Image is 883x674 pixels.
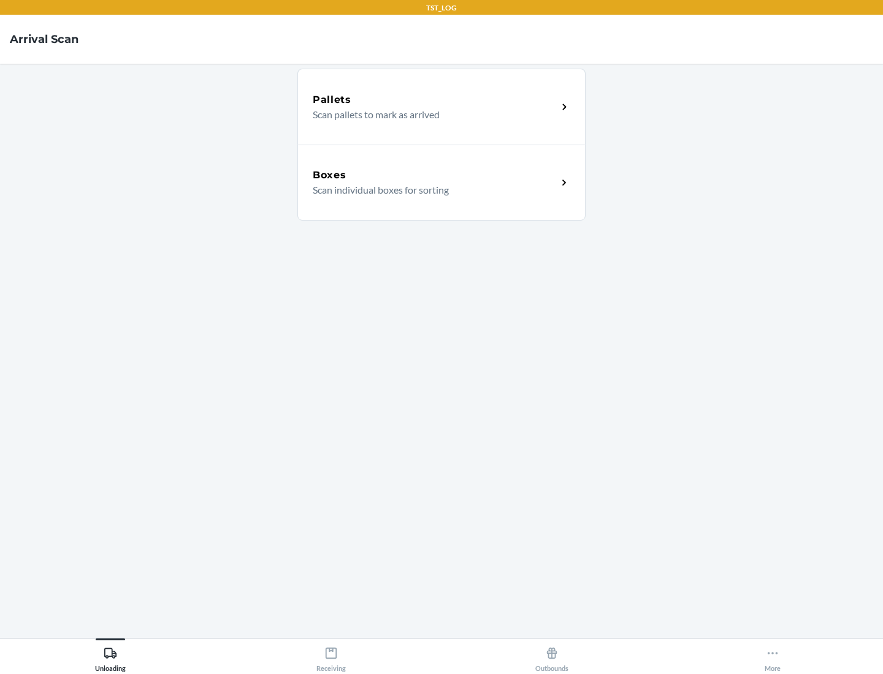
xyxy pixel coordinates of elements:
div: Receiving [316,642,346,672]
h5: Pallets [313,93,351,107]
div: Unloading [95,642,126,672]
a: BoxesScan individual boxes for sorting [297,145,586,221]
p: Scan individual boxes for sorting [313,183,548,197]
p: Scan pallets to mark as arrived [313,107,548,122]
p: TST_LOG [426,2,457,13]
h5: Boxes [313,168,346,183]
h4: Arrival Scan [10,31,78,47]
button: Outbounds [442,638,662,672]
button: More [662,638,883,672]
a: PalletsScan pallets to mark as arrived [297,69,586,145]
div: More [765,642,781,672]
button: Receiving [221,638,442,672]
div: Outbounds [535,642,568,672]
